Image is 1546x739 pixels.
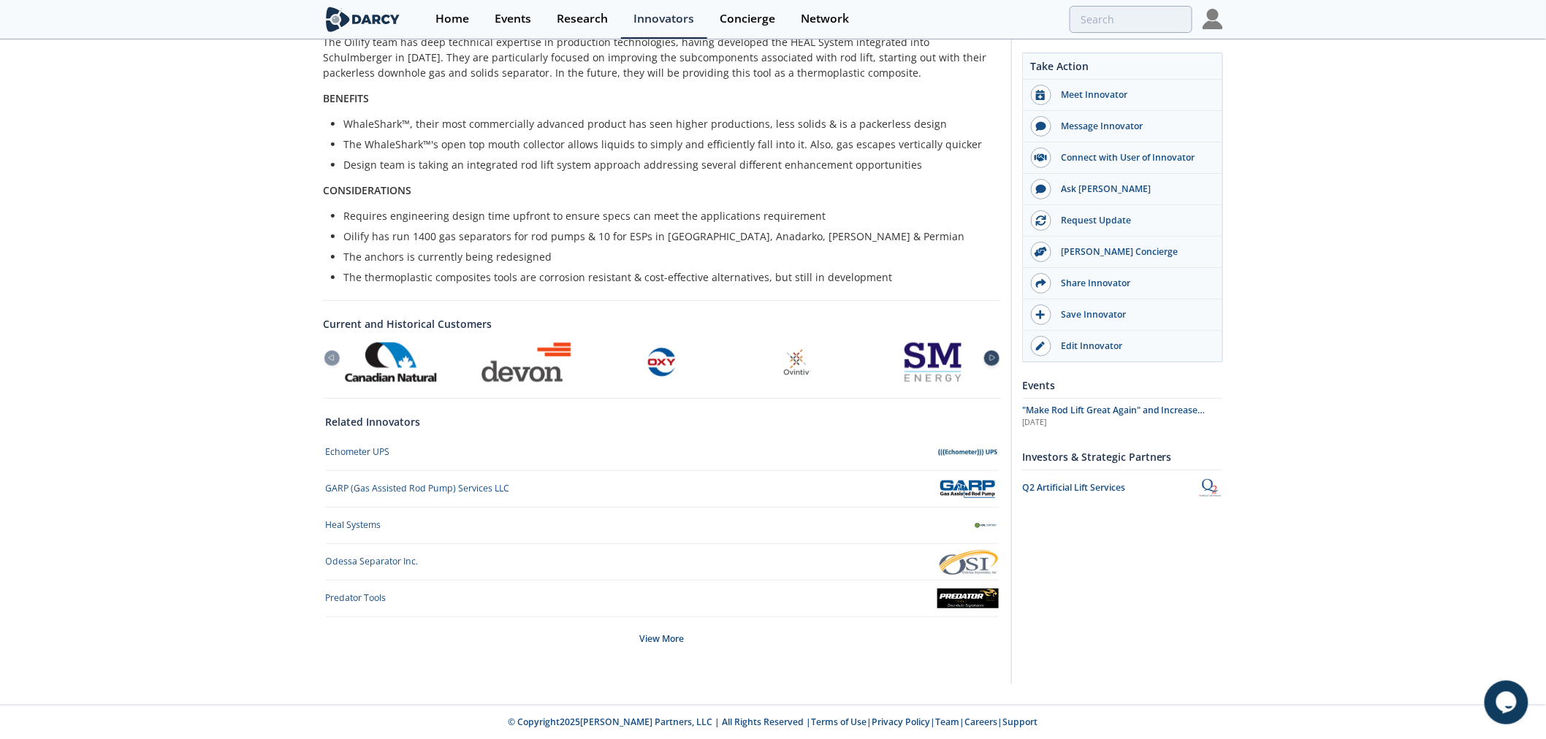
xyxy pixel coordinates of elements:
div: Save Innovator [1051,308,1215,321]
div: Echometer UPS [326,445,390,459]
a: Edit Innovator [1023,331,1222,361]
a: Team [936,716,960,728]
a: Related Innovators [326,414,421,429]
a: Predator Tools Predator Tools [326,586,999,611]
div: Share Innovator [1051,277,1215,290]
a: Support [1003,716,1038,728]
li: Oilify has run 1400 gas separators for rod pumps & 10 for ESPs in [GEOGRAPHIC_DATA], Anadarko, [P... [343,229,991,244]
li: The anchors is currently being redesigned [343,249,991,264]
img: Profile [1203,9,1223,29]
div: Ask [PERSON_NAME] [1051,183,1215,196]
img: Echometer UPS [937,441,999,464]
div: Request Update [1051,214,1215,227]
a: Q2 Artificial Lift Services Q2 Artificial Lift Services [1022,475,1223,501]
div: Home [435,13,469,25]
p: The Oilify team has deep technical expertise in production technologies, having developed the HEA... [323,34,1001,80]
li: Design team is taking an integrated rod lift system approach addressing several different enhance... [343,157,991,172]
div: Network [801,13,849,25]
div: [PERSON_NAME] Concierge [1051,245,1215,259]
div: Take Action [1023,58,1222,80]
a: Current and Historical Customers [323,316,1001,332]
div: Meet Innovator [1051,88,1215,102]
img: logo-wide.svg [323,7,403,32]
li: The thermoplastic composites tools are corrosion resistant & cost-effective alternatives, but sti... [343,269,991,285]
iframe: chat widget [1485,681,1531,724]
div: Odessa Separator Inc. [326,555,419,568]
img: Heal Systems [973,513,999,538]
img: Occidental Petroleum Corporation [642,342,682,383]
button: Save Innovator [1023,299,1222,331]
div: Research [557,13,608,25]
img: Q2 Artificial Lift Services [1197,475,1223,501]
div: Events [495,13,531,25]
div: Edit Innovator [1051,340,1215,353]
a: Terms of Use [812,716,867,728]
div: Message Innovator [1051,120,1215,133]
p: © Copyright 2025 [PERSON_NAME] Partners, LLC | All Rights Reserved | | | | | [232,716,1314,729]
div: [DATE] [1022,417,1223,429]
div: Events [1022,372,1223,398]
a: "Make Rod Lift Great Again" and Increase Performance with Oilify's Packerless Downhole Separator,... [1022,404,1223,429]
div: Innovators [633,13,694,25]
strong: BENEFITS [323,91,369,105]
img: Devon Energy Corporation [481,342,571,383]
li: WhaleShark™, their most commercially advanced product has seen higher productions, less solids & ... [343,116,991,131]
a: Privacy Policy [872,716,931,728]
div: GARP (Gas Assisted Rod Pump) Services LLC [326,482,510,495]
img: GARP (Gas Assisted Rod Pump) Services LLC [937,478,999,499]
img: Ovintiv [777,342,818,383]
img: Odessa Separator Inc. [939,549,998,575]
input: Advanced Search [1070,6,1192,33]
span: "Make Rod Lift Great Again" and Increase Performance with Oilify's Packerless Downhole Separator,... [1022,404,1222,443]
a: Heal Systems Heal Systems [326,513,999,538]
img: Predator Tools [937,589,999,608]
div: Investors & Strategic Partners [1022,444,1223,470]
a: GARP (Gas Assisted Rod Pump) Services LLC GARP (Gas Assisted Rod Pump) Services LLC [326,476,999,502]
a: Careers [965,716,998,728]
div: View More [326,617,999,661]
li: Requires engineering design time upfront to ensure specs can meet the applications requirement [343,208,991,223]
img: Canadian Natural Resources Limited [346,342,436,382]
li: The WhaleShark™'s open top mouth collector allows liquids to simply and efficiently fall into it.... [343,137,991,152]
a: Echometer UPS Echometer UPS [326,440,999,465]
div: Connect with User of Innovator [1051,151,1215,164]
div: Q2 Artificial Lift Services [1022,481,1197,494]
img: SM Energy [896,342,970,383]
div: Heal Systems [326,518,381,532]
a: Odessa Separator Inc. Odessa Separator Inc. [326,549,999,575]
strong: CONSIDERATIONS [323,183,411,197]
div: Concierge [720,13,775,25]
div: Predator Tools [326,591,386,605]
